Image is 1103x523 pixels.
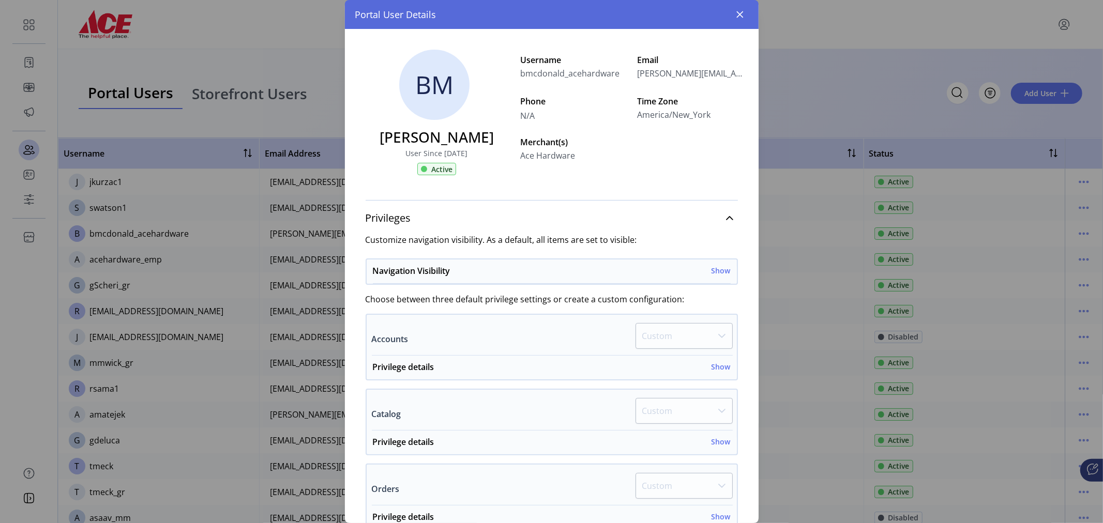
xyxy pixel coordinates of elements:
[366,293,738,305] label: Choose between three default privilege settings or create a custom configuration:
[373,436,434,448] h6: Privilege details
[520,107,629,122] span: N/A
[520,67,620,80] span: bmcdonald_acehardware
[431,164,452,175] span: Active
[712,265,731,276] h6: Show
[637,67,746,80] span: [PERSON_NAME][EMAIL_ADDRESS][PERSON_NAME][DOMAIN_NAME]
[520,54,629,66] label: Username
[372,333,409,345] label: Accounts
[372,408,401,420] label: Catalog
[415,66,454,103] span: BM
[367,361,737,379] a: Privilege detailsShow
[373,361,434,373] h6: Privilege details
[355,8,436,22] span: Portal User Details
[712,511,731,522] h6: Show
[712,436,731,447] h6: Show
[520,136,629,148] label: Merchant(s)
[373,265,450,277] h6: Navigation Visibility
[366,213,411,223] span: Privileges
[367,436,737,454] a: Privilege detailsShow
[366,234,738,246] label: Customize navigation visibility. As a default, all items are set to visible:
[366,207,738,229] a: Privileges
[637,54,746,66] label: Email
[712,361,731,372] h6: Show
[637,95,746,107] label: Time Zone
[520,149,575,162] span: Ace Hardware
[380,126,494,148] h3: [PERSON_NAME]
[373,511,434,523] h6: Privilege details
[520,95,629,107] span: Phone
[372,483,400,495] label: Orders
[367,265,737,284] a: Navigation VisibilityShow
[637,109,711,121] span: America/New_York
[405,148,467,159] label: User Since [DATE]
